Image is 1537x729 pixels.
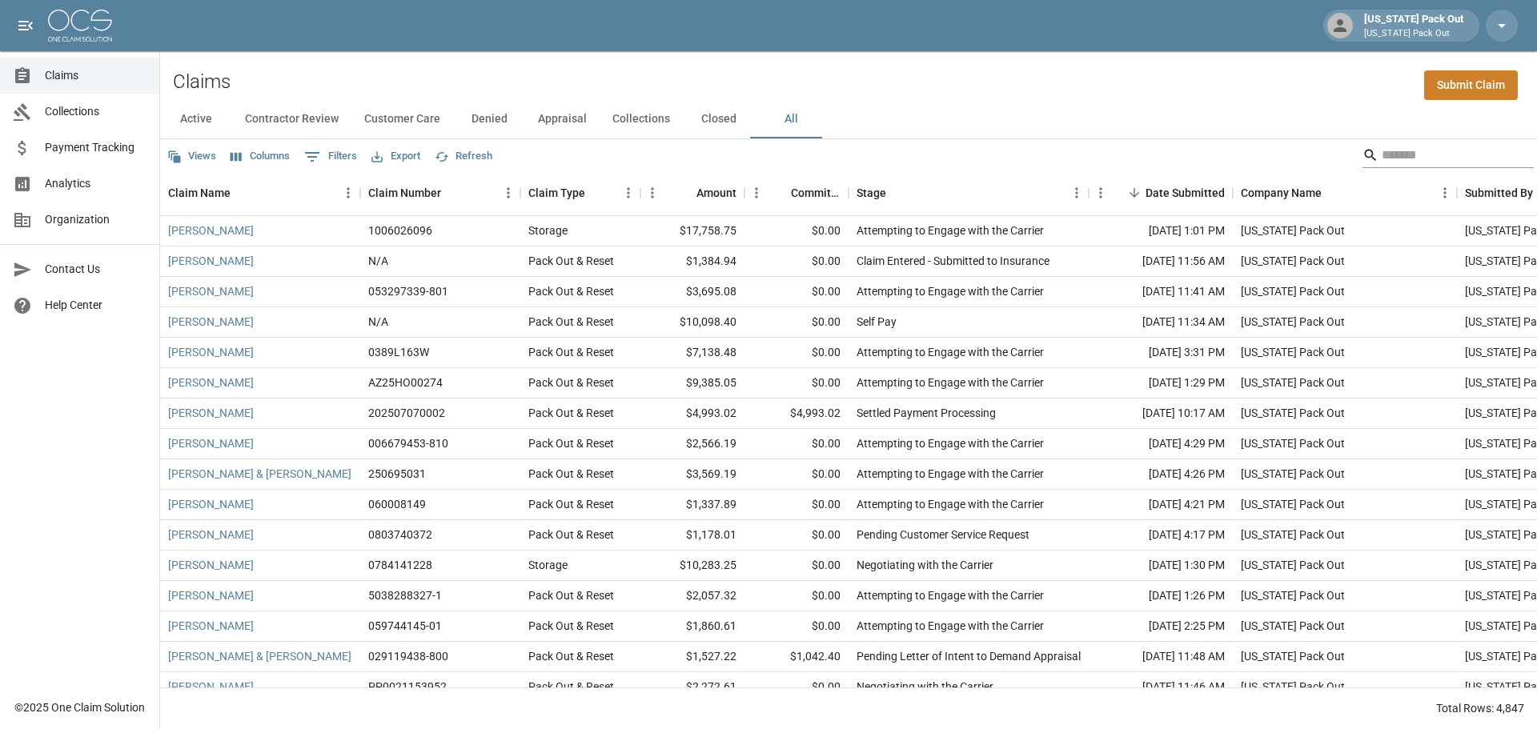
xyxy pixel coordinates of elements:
[173,70,231,94] h2: Claims
[45,67,146,84] span: Claims
[163,144,220,169] button: Views
[525,100,600,138] button: Appraisal
[528,587,614,603] div: Pack Out & Reset
[168,527,254,543] a: [PERSON_NAME]
[1358,11,1470,40] div: [US_STATE] Pack Out
[14,699,145,715] div: © 2025 One Claim Solution
[1089,307,1233,338] div: [DATE] 11:34 AM
[45,211,146,228] span: Organization
[351,100,453,138] button: Customer Care
[744,429,849,459] div: $0.00
[744,181,768,205] button: Menu
[1089,181,1113,205] button: Menu
[1241,435,1345,451] div: Arizona Pack Out
[336,181,360,205] button: Menu
[857,222,1044,238] div: Attempting to Engage with the Carrier
[231,182,253,204] button: Sort
[744,672,849,703] div: $0.00
[857,648,1081,664] div: Pending Letter of Intent to Demand Appraisal
[640,181,664,205] button: Menu
[1241,587,1345,603] div: Arizona Pack Out
[368,253,388,269] div: N/A
[1089,581,1233,611] div: [DATE] 1:26 PM
[168,222,254,238] a: [PERSON_NAME]
[168,618,254,634] a: [PERSON_NAME]
[744,307,849,338] div: $0.00
[744,338,849,368] div: $0.00
[857,527,1029,543] div: Pending Customer Service Request
[744,246,849,277] div: $0.00
[886,182,909,204] button: Sort
[1362,142,1534,171] div: Search
[368,170,441,215] div: Claim Number
[528,435,614,451] div: Pack Out & Reset
[528,222,568,238] div: Storage
[368,466,426,482] div: 250695031
[616,181,640,205] button: Menu
[640,170,744,215] div: Amount
[744,170,849,215] div: Committed Amount
[496,181,520,205] button: Menu
[640,368,744,399] div: $9,385.05
[1123,182,1146,204] button: Sort
[1089,338,1233,368] div: [DATE] 3:31 PM
[744,581,849,611] div: $0.00
[368,375,443,391] div: AZ25HO00274
[520,170,640,215] div: Claim Type
[640,429,744,459] div: $2,566.19
[1241,679,1345,695] div: Arizona Pack Out
[1089,429,1233,459] div: [DATE] 4:29 PM
[10,10,42,42] button: open drawer
[528,527,614,543] div: Pack Out & Reset
[683,100,755,138] button: Closed
[600,100,683,138] button: Collections
[640,277,744,307] div: $3,695.08
[640,520,744,551] div: $1,178.01
[368,222,432,238] div: 1006026096
[857,557,993,573] div: Negotiating with the Carrier
[640,642,744,672] div: $1,527.22
[1241,170,1322,215] div: Company Name
[1241,557,1345,573] div: Arizona Pack Out
[1089,459,1233,490] div: [DATE] 4:26 PM
[453,100,525,138] button: Denied
[528,648,614,664] div: Pack Out & Reset
[1241,283,1345,299] div: Arizona Pack Out
[1241,496,1345,512] div: Arizona Pack Out
[1089,551,1233,581] div: [DATE] 1:30 PM
[1241,344,1345,360] div: Arizona Pack Out
[857,170,886,215] div: Stage
[640,216,744,246] div: $17,758.75
[528,466,614,482] div: Pack Out & Reset
[857,587,1044,603] div: Attempting to Engage with the Carrier
[1241,253,1345,269] div: Arizona Pack Out
[368,527,432,543] div: 0803740372
[1089,672,1233,703] div: [DATE] 11:46 AM
[368,405,445,421] div: 202507070002
[857,253,1049,269] div: Claim Entered - Submitted to Insurance
[857,283,1044,299] div: Attempting to Engage with the Carrier
[1089,490,1233,520] div: [DATE] 4:21 PM
[168,648,351,664] a: [PERSON_NAME] & [PERSON_NAME]
[528,679,614,695] div: Pack Out & Reset
[1089,368,1233,399] div: [DATE] 1:29 PM
[768,182,791,204] button: Sort
[1465,170,1533,215] div: Submitted By
[168,253,254,269] a: [PERSON_NAME]
[160,100,232,138] button: Active
[368,496,426,512] div: 060008149
[640,246,744,277] div: $1,384.94
[1241,618,1345,634] div: Arizona Pack Out
[857,496,1044,512] div: Attempting to Engage with the Carrier
[168,557,254,573] a: [PERSON_NAME]
[1089,246,1233,277] div: [DATE] 11:56 AM
[744,399,849,429] div: $4,993.02
[1089,520,1233,551] div: [DATE] 4:17 PM
[441,182,464,204] button: Sort
[528,283,614,299] div: Pack Out & Reset
[857,344,1044,360] div: Attempting to Engage with the Carrier
[1089,399,1233,429] div: [DATE] 10:17 AM
[368,344,429,360] div: 0389L163W
[1241,527,1345,543] div: Arizona Pack Out
[640,672,744,703] div: $2,272.61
